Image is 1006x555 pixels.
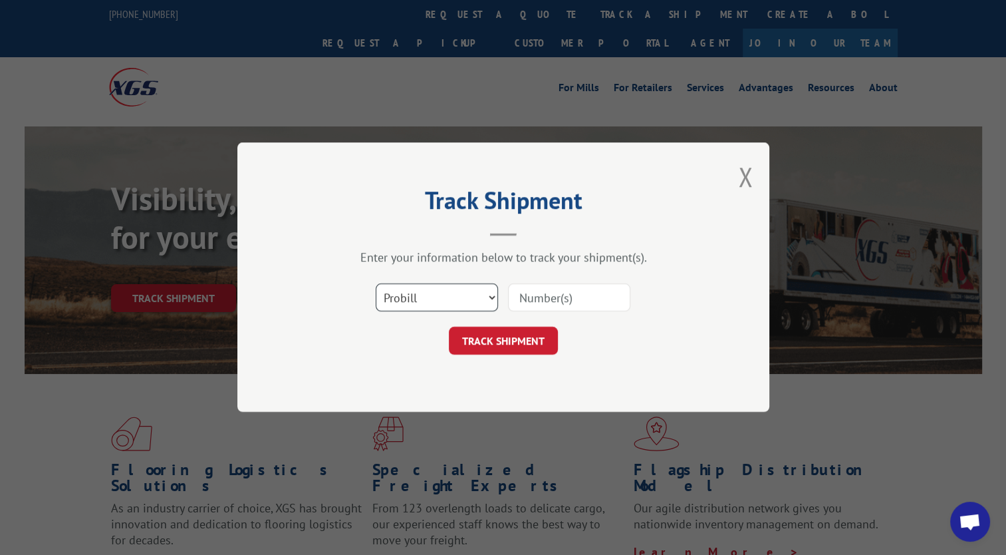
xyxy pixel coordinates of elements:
button: TRACK SHIPMENT [449,327,558,355]
button: Close modal [738,159,753,194]
div: Enter your information below to track your shipment(s). [304,250,703,266]
a: Open chat [950,502,990,542]
h2: Track Shipment [304,191,703,216]
input: Number(s) [508,284,630,312]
